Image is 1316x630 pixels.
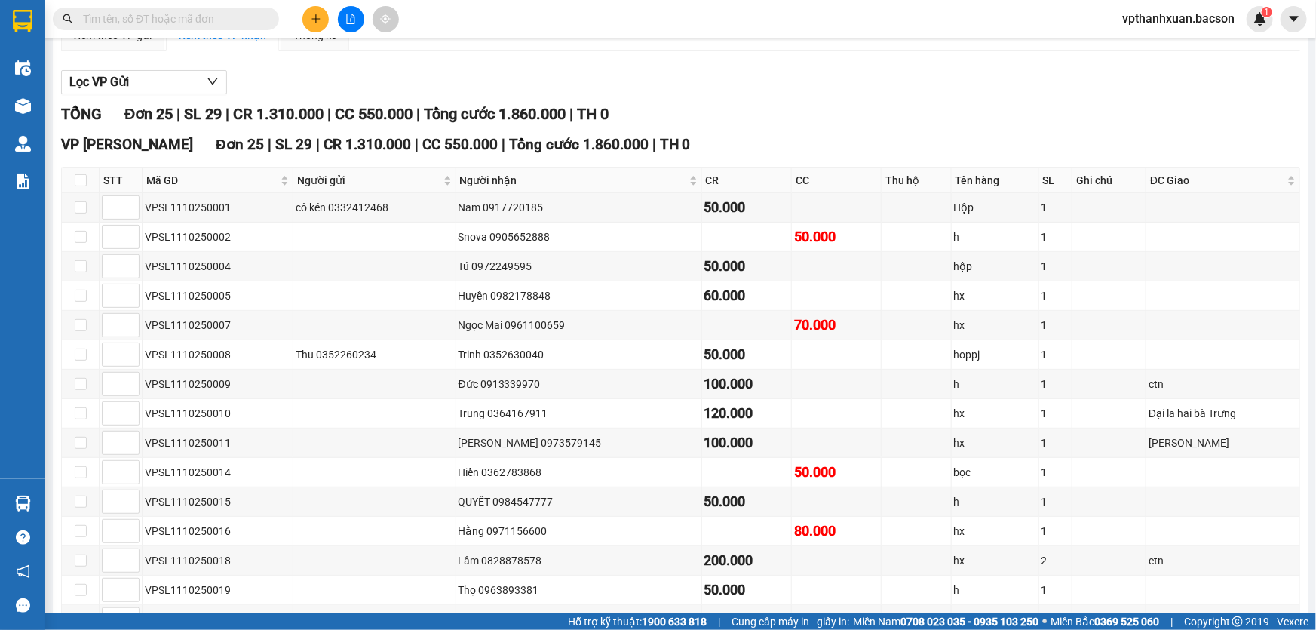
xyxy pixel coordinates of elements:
[424,105,566,123] span: Tổng cước 1.860.000
[568,613,707,630] span: Hỗ trợ kỹ thuật:
[459,346,699,363] div: Trinh 0352630040
[143,223,293,252] td: VPSL1110250002
[1232,616,1243,627] span: copyright
[1149,376,1297,392] div: ctn
[145,229,290,245] div: VPSL1110250002
[143,517,293,546] td: VPSL1110250016
[704,491,789,512] div: 50.000
[1041,552,1070,569] div: 2
[143,576,293,605] td: VPSL1110250019
[954,287,1036,304] div: hx
[143,487,293,517] td: VPSL1110250015
[459,552,699,569] div: Lâm 0828878578
[704,432,789,453] div: 100.000
[1150,172,1284,189] span: ĐC Giao
[704,344,789,365] div: 50.000
[1041,258,1070,275] div: 1
[416,105,420,123] span: |
[1041,287,1070,304] div: 1
[1041,435,1070,451] div: 1
[1051,613,1159,630] span: Miền Bắc
[15,174,31,189] img: solution-icon
[1039,168,1073,193] th: SL
[145,346,290,363] div: VPSL1110250008
[143,429,293,458] td: VPSL1110250011
[900,616,1038,628] strong: 0708 023 035 - 0935 103 250
[954,582,1036,598] div: h
[954,405,1036,422] div: hx
[732,613,849,630] span: Cung cấp máy in - giấy in:
[143,193,293,223] td: VPSL1110250001
[704,285,789,306] div: 60.000
[83,11,261,27] input: Tìm tên, số ĐT hoặc mã đơn
[1041,346,1070,363] div: 1
[145,552,290,569] div: VPSL1110250018
[1041,199,1070,216] div: 1
[1094,616,1159,628] strong: 0369 525 060
[853,613,1038,630] span: Miền Nam
[794,521,879,542] div: 80.000
[338,6,364,32] button: file-add
[61,136,193,153] span: VP [PERSON_NAME]
[145,287,290,304] div: VPSL1110250005
[954,435,1036,451] div: hx
[954,552,1036,569] div: hx
[143,252,293,281] td: VPSL1110250004
[954,317,1036,333] div: hx
[792,168,882,193] th: CC
[954,199,1036,216] div: Hộp
[1041,376,1070,392] div: 1
[145,405,290,422] div: VPSL1110250010
[145,258,290,275] div: VPSL1110250004
[146,172,278,189] span: Mã GD
[1072,168,1146,193] th: Ghi chú
[954,376,1036,392] div: h
[1281,6,1307,32] button: caret-down
[296,346,452,363] div: Thu 0352260234
[1264,7,1269,17] span: 1
[704,550,789,571] div: 200.000
[702,168,792,193] th: CR
[1041,405,1070,422] div: 1
[145,199,290,216] div: VPSL1110250001
[1149,552,1297,569] div: ctn
[577,105,609,123] span: TH 0
[794,462,879,483] div: 50.000
[143,311,293,340] td: VPSL1110250007
[184,105,222,123] span: SL 29
[459,464,699,481] div: Hiển 0362783868
[15,496,31,512] img: warehouse-icon
[1041,317,1070,333] div: 1
[268,136,271,153] span: |
[794,315,879,336] div: 70.000
[61,70,227,94] button: Lọc VP Gửi
[69,72,129,91] span: Lọc VP Gửi
[15,136,31,152] img: warehouse-icon
[225,105,229,123] span: |
[460,172,686,189] span: Người nhận
[296,199,452,216] div: cô kén 0332412468
[794,226,879,247] div: 50.000
[207,75,219,88] span: down
[145,611,290,628] div: VPSL1110250020
[459,229,699,245] div: Snova 0905652888
[459,376,699,392] div: Đức 0913339970
[324,136,411,153] span: CR 1.310.000
[373,6,399,32] button: aim
[422,136,498,153] span: CC 550.000
[704,197,789,218] div: 50.000
[61,105,102,123] span: TỔNG
[327,105,331,123] span: |
[316,136,320,153] span: |
[652,136,656,153] span: |
[145,493,290,510] div: VPSL1110250015
[1253,12,1267,26] img: icon-new-feature
[704,403,789,424] div: 120.000
[954,464,1036,481] div: bọc
[704,579,789,601] div: 50.000
[1170,613,1173,630] span: |
[704,256,789,277] div: 50.000
[1110,9,1247,28] span: vpthanhxuan.bacson
[1041,493,1070,510] div: 1
[145,464,290,481] div: VPSL1110250014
